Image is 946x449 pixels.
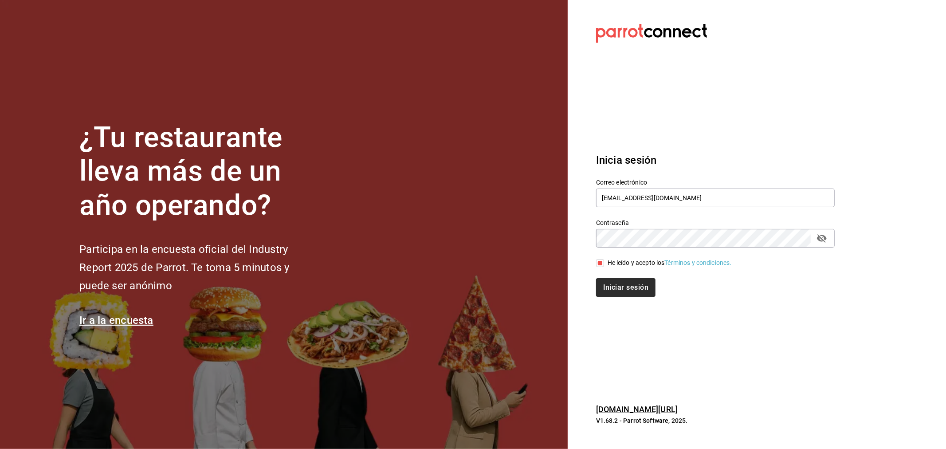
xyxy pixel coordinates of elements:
[596,189,835,207] input: Ingresa tu correo electrónico
[596,179,835,185] label: Correo electrónico
[665,259,732,266] a: Términos y condiciones.
[79,240,319,295] h2: Participa en la encuesta oficial del Industry Report 2025 de Parrot. Te toma 5 minutos y puede se...
[596,152,835,168] h3: Inicia sesión
[596,416,835,425] p: V1.68.2 - Parrot Software, 2025.
[79,314,153,327] a: Ir a la encuesta
[608,258,732,268] div: He leído y acepto los
[79,121,319,223] h1: ¿Tu restaurante lleva más de un año operando?
[596,220,835,226] label: Contraseña
[814,231,829,246] button: passwordField
[596,405,678,414] a: [DOMAIN_NAME][URL]
[596,278,656,297] button: Iniciar sesión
